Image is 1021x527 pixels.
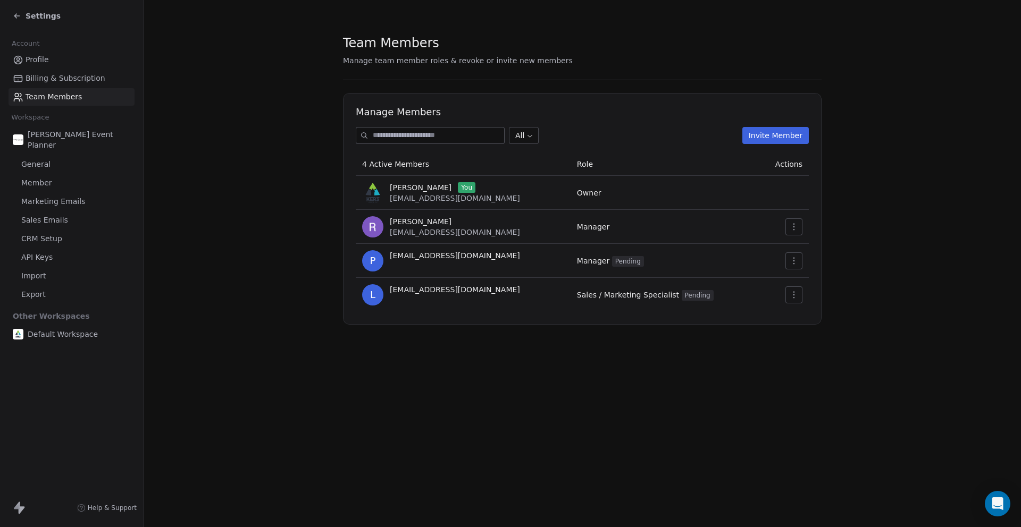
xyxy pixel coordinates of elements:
a: Help & Support [77,504,137,512]
span: [EMAIL_ADDRESS][DOMAIN_NAME] [390,250,520,261]
a: Profile [9,51,135,69]
span: API Keys [21,252,53,263]
span: [EMAIL_ADDRESS][DOMAIN_NAME] [390,194,520,202]
span: [PERSON_NAME] Event Planner [28,129,130,150]
span: You [458,182,475,193]
span: Account [7,36,44,52]
span: General [21,159,51,170]
img: Ker3%20logo-01%20(1).jpg [13,329,23,339]
span: Sales / Marketing Specialist [577,291,714,299]
a: API Keys [9,249,135,266]
span: 4 Active Members [362,160,429,168]
a: Import [9,267,135,285]
span: [PERSON_NAME] [390,182,451,193]
span: Workspace [7,109,54,125]
span: [EMAIL_ADDRESS][DOMAIN_NAME] [390,284,520,295]
span: Manage team member roles & revoke or invite new members [343,56,573,65]
span: Member [21,177,52,189]
span: l [362,284,383,305]
span: Manager [577,223,609,231]
span: p [362,250,383,271]
span: Owner [577,189,601,197]
span: Default Workspace [28,329,98,339]
span: Profile [26,54,49,65]
a: Billing & Subscription [9,70,135,87]
img: d8j7ohhtjgVzf6x3936zLC9RTp7e15vJ6IH0u2II_E4 [362,216,383,237]
span: Marketing Emails [21,196,85,207]
a: Team Members [9,88,135,106]
span: Help & Support [88,504,137,512]
a: Export [9,286,135,303]
span: Team Members [26,91,82,103]
span: Pending [682,290,714,301]
span: [EMAIL_ADDRESS][DOMAIN_NAME] [390,228,520,236]
a: Marketing Emails [9,193,135,210]
div: Open Intercom Messenger [985,491,1010,516]
button: Invite Member [742,127,809,144]
span: Other Workspaces [9,308,94,325]
span: Role [577,160,593,168]
a: CRM Setup [9,230,135,248]
span: Team Members [343,35,439,51]
span: Manager [577,257,644,265]
span: CRM Setup [21,233,62,244]
span: Billing & Subscription [26,73,105,84]
img: CINDHY%20CAMACHO%20event%20planner%20logo-01.jpg [13,134,23,145]
a: Sales Emails [9,211,135,229]
span: Actions [775,160,802,168]
span: Settings [26,11,61,21]
span: Import [21,270,46,282]
a: General [9,156,135,173]
a: Settings [13,11,61,21]
img: Ker3%20logo%201200%20x%201200%20-%20PNG.png [362,182,383,203]
span: Pending [612,256,644,267]
span: Sales Emails [21,215,68,226]
a: Member [9,174,135,192]
h1: Manage Members [356,106,809,118]
span: [PERSON_NAME] [390,216,451,227]
span: Export [21,289,46,300]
